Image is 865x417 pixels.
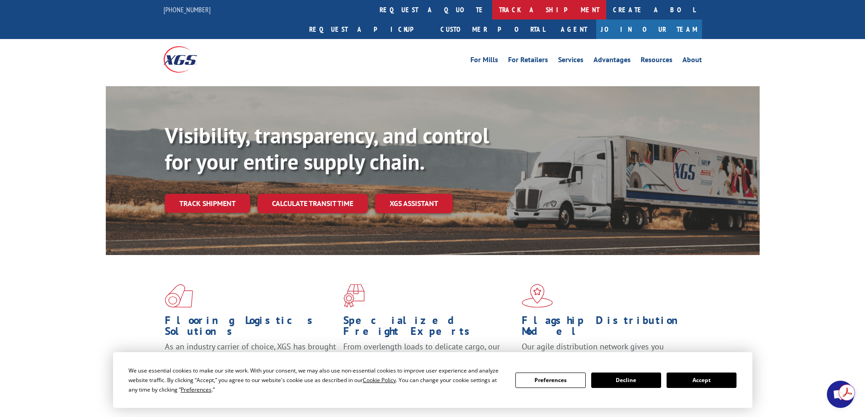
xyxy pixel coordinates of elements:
[343,315,515,341] h1: Specialized Freight Experts
[682,56,702,66] a: About
[165,315,336,341] h1: Flooring Logistics Solutions
[165,121,489,176] b: Visibility, transparency, and control for your entire supply chain.
[163,5,211,14] a: [PHONE_NUMBER]
[522,315,693,341] h1: Flagship Distribution Model
[508,56,548,66] a: For Retailers
[593,56,631,66] a: Advantages
[129,366,504,394] div: We use essential cookies to make our site work. With your consent, we may also use non-essential ...
[522,341,689,363] span: Our agile distribution network gives you nationwide inventory management on demand.
[591,373,661,388] button: Decline
[343,284,365,308] img: xgs-icon-focused-on-flooring-red
[165,341,336,373] span: As an industry carrier of choice, XGS has brought innovation and dedication to flooring logistics...
[165,194,250,213] a: Track shipment
[827,381,854,408] div: Open chat
[165,284,193,308] img: xgs-icon-total-supply-chain-intelligence-red
[434,20,552,39] a: Customer Portal
[363,376,396,384] span: Cookie Policy
[257,194,368,213] a: Calculate transit time
[470,56,498,66] a: For Mills
[522,284,553,308] img: xgs-icon-flagship-distribution-model-red
[667,373,736,388] button: Accept
[641,56,672,66] a: Resources
[596,20,702,39] a: Join Our Team
[181,386,212,393] span: Preferences
[375,194,453,213] a: XGS ASSISTANT
[558,56,583,66] a: Services
[113,352,752,408] div: Cookie Consent Prompt
[552,20,596,39] a: Agent
[515,373,585,388] button: Preferences
[343,341,515,382] p: From overlength loads to delicate cargo, our experienced staff knows the best way to move your fr...
[302,20,434,39] a: Request a pickup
